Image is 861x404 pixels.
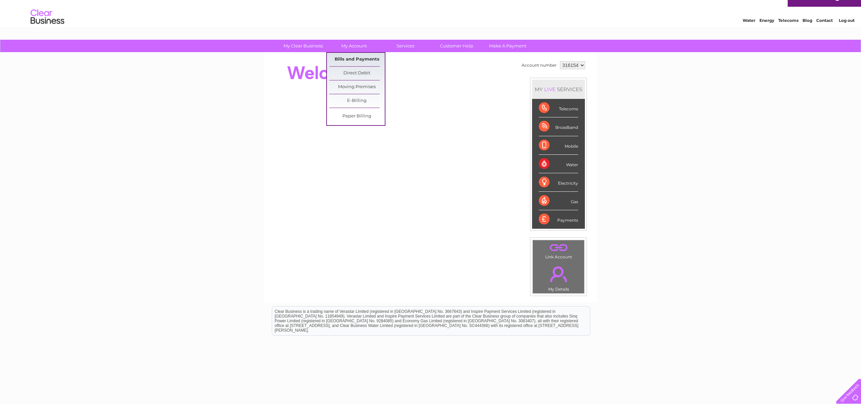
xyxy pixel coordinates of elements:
a: Services [378,40,433,52]
div: MY SERVICES [532,80,585,99]
a: My Account [327,40,382,52]
a: E-Billing [329,94,385,108]
div: Gas [539,192,578,210]
div: LIVE [543,86,557,93]
a: . [534,242,583,254]
a: Water [743,29,755,34]
img: logo.png [30,17,65,38]
a: Make A Payment [480,40,535,52]
a: . [534,262,583,286]
td: Account number [520,60,558,71]
div: Electricity [539,173,578,192]
a: Moving Premises [329,80,385,94]
a: Energy [759,29,774,34]
div: Telecoms [539,99,578,117]
div: Clear Business is a trading name of Verastar Limited (registered in [GEOGRAPHIC_DATA] No. 3667643... [272,4,590,33]
div: Water [539,155,578,173]
td: Link Account [532,240,585,261]
div: Payments [539,210,578,228]
a: My Clear Business [275,40,331,52]
a: Log out [839,29,855,34]
a: 0333 014 3131 [734,3,781,12]
div: Broadband [539,117,578,136]
a: Contact [816,29,833,34]
td: My Details [532,261,585,294]
a: Direct Debit [329,67,385,80]
a: Customer Help [429,40,484,52]
a: Telecoms [778,29,798,34]
a: Paper Billing [329,110,385,123]
div: Mobile [539,136,578,155]
a: Bills and Payments [329,53,385,66]
a: Blog [802,29,812,34]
